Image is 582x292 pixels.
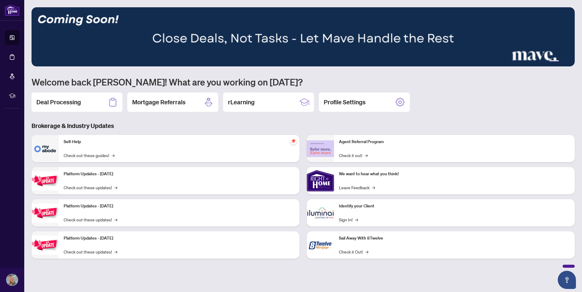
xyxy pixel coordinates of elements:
[372,184,375,191] span: →
[64,216,117,223] a: Check out these updates!→
[228,98,255,106] h2: rLearning
[566,60,569,63] button: 5
[365,152,368,159] span: →
[307,167,334,194] img: We want to hear what you think!
[324,98,366,106] h2: Profile Settings
[32,122,575,130] h3: Brokerage & Industry Updates
[307,199,334,227] img: Identify your Client
[307,231,334,259] img: Sail Away With 8Twelve
[339,171,570,177] p: We want to hear what you think!
[339,152,368,159] a: Check it out!→
[64,171,295,177] p: Platform Updates - [DATE]
[339,139,570,145] p: Agent Referral Program
[32,135,59,162] img: Self-Help
[339,216,358,223] a: Sign In!→
[365,248,368,255] span: →
[114,184,117,191] span: →
[290,137,297,145] span: pushpin
[32,76,575,88] h1: Welcome back [PERSON_NAME]! What are you working on [DATE]?
[64,152,115,159] a: Check out these guides!→
[64,235,295,242] p: Platform Updates - [DATE]
[64,184,117,191] a: Check out these updates!→
[339,184,375,191] a: Leave Feedback→
[549,60,559,63] button: 3
[307,140,334,157] img: Agent Referral Program
[32,171,59,190] img: Platform Updates - July 21, 2025
[112,152,115,159] span: →
[132,98,186,106] h2: Mortgage Referrals
[64,203,295,210] p: Platform Updates - [DATE]
[6,274,18,286] img: Profile Icon
[5,5,19,16] img: logo
[32,7,575,66] img: Slide 2
[558,271,576,289] button: Open asap
[64,139,295,145] p: Self-Help
[32,203,59,223] img: Platform Updates - July 8, 2025
[339,203,570,210] p: Identify your Client
[114,216,117,223] span: →
[540,60,542,63] button: 1
[32,236,59,255] img: Platform Updates - June 23, 2025
[339,235,570,242] p: Sail Away With 8Twelve
[339,248,368,255] a: Check it Out!→
[36,98,81,106] h2: Deal Processing
[544,60,547,63] button: 2
[64,248,117,255] a: Check out these updates!→
[114,248,117,255] span: →
[355,216,358,223] span: →
[561,60,564,63] button: 4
